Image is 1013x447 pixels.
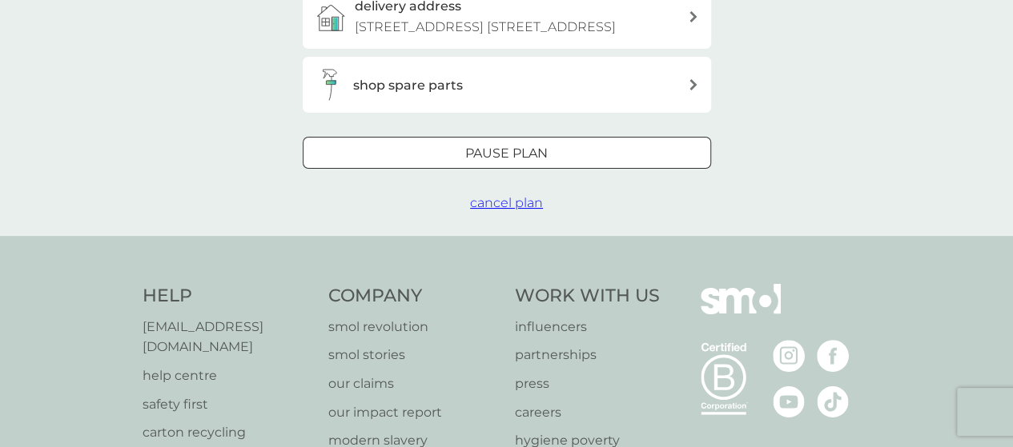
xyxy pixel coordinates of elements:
[328,317,499,337] a: smol revolution
[328,345,499,365] a: smol stories
[515,402,660,423] a: careers
[328,373,499,394] a: our claims
[353,75,463,96] h3: shop spare parts
[515,317,660,337] a: influencers
[465,143,548,164] p: Pause plan
[143,284,313,309] h4: Help
[143,365,313,386] a: help centre
[328,402,499,423] a: our impact report
[817,340,849,372] img: visit the smol Facebook page
[143,422,313,443] a: carton recycling
[303,57,711,113] button: shop spare parts
[515,284,660,309] h4: Work With Us
[303,137,711,169] button: Pause plan
[773,340,805,372] img: visit the smol Instagram page
[143,394,313,415] a: safety first
[515,345,660,365] a: partnerships
[355,17,616,38] p: [STREET_ADDRESS] [STREET_ADDRESS]
[515,373,660,394] a: press
[470,193,543,214] button: cancel plan
[773,385,805,417] img: visit the smol Youtube page
[817,385,849,417] img: visit the smol Tiktok page
[143,317,313,357] a: [EMAIL_ADDRESS][DOMAIN_NAME]
[470,195,543,210] span: cancel plan
[328,284,499,309] h4: Company
[701,284,781,338] img: smol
